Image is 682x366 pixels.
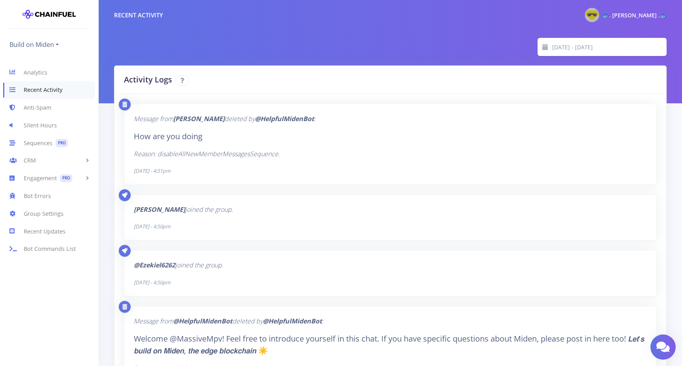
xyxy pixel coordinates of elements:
i: [DATE] - 4:50pm [134,279,170,286]
blockquote: Welcome @MassiveMpv! Feel free to introduce yourself in this chat. If you have specific questions... [134,333,647,357]
span: PRO [60,174,72,183]
p: . [134,204,647,215]
i: [DATE] - 4:50pm [134,223,170,230]
p: . [134,260,647,271]
b: @Ezekiel6262 [134,261,175,269]
img: @gaylordwarner Photo [585,8,599,22]
i: [DATE] - 4:51pm [134,167,170,174]
div: Recent Activity [114,11,163,20]
a: Build on Miden [9,38,59,51]
b: @HelpfulMidenBot [263,317,322,325]
a: @gaylordwarner Photo 🐟. [PERSON_NAME] .🐟 [579,6,667,24]
b: @HelpfulMidenBot [173,317,232,325]
i: joined the group [134,205,232,214]
span: PRO [56,139,68,147]
b: [PERSON_NAME] [173,114,225,123]
blockquote: How are you doing [134,131,647,142]
span: 🐟. [PERSON_NAME] .🐟 [602,11,667,19]
b: @HelpfulMidenBot [255,114,314,123]
i: Message from deleted by : [134,114,316,123]
a: Recent Activity [3,81,95,99]
img: chainfuel-logo [22,6,76,22]
b: [PERSON_NAME] [134,205,185,214]
h2: Activity Logs [124,74,384,86]
i: joined the group [134,261,222,269]
i: Reason: disableAllNewMemberMessagesSequence. [134,149,280,158]
i: Message from deleted by : [134,317,324,325]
